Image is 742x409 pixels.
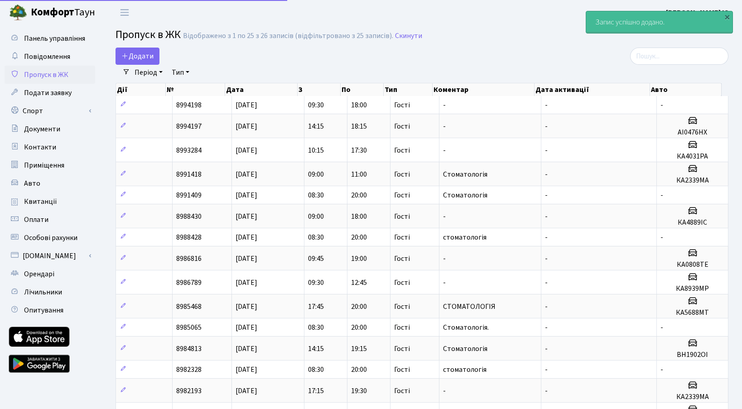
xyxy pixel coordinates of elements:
[236,344,257,354] span: [DATE]
[545,169,548,179] span: -
[351,212,367,221] span: 18:00
[384,83,433,96] th: Тип
[121,51,154,61] span: Додати
[308,302,324,312] span: 17:45
[116,48,159,65] a: Додати
[394,171,410,178] span: Гості
[351,254,367,264] span: 19:00
[24,160,64,170] span: Приміщення
[545,145,548,155] span: -
[660,100,663,110] span: -
[24,178,40,188] span: Авто
[443,344,487,354] span: Стоматологія
[545,121,548,131] span: -
[168,65,193,80] a: Тип
[176,212,202,221] span: 8988430
[236,190,257,200] span: [DATE]
[24,52,70,62] span: Повідомлення
[394,387,410,395] span: Гості
[351,278,367,288] span: 12:45
[394,345,410,352] span: Гості
[443,365,487,375] span: стоматологія
[351,169,367,179] span: 11:00
[5,120,95,138] a: Документи
[545,302,548,312] span: -
[545,232,548,242] span: -
[660,232,663,242] span: -
[24,269,54,279] span: Орендарі
[443,100,446,110] span: -
[443,169,487,179] span: Стоматологія
[5,283,95,301] a: Лічильники
[176,100,202,110] span: 8994198
[31,5,95,20] span: Таун
[660,308,724,317] h5: КА5688МТ
[225,83,298,96] th: Дата
[176,322,202,332] span: 8985065
[660,284,724,293] h5: КА8939МР
[660,152,724,161] h5: КА4031РА
[5,102,95,120] a: Спорт
[236,145,257,155] span: [DATE]
[394,234,410,241] span: Гості
[443,386,446,396] span: -
[176,121,202,131] span: 8994197
[183,32,393,40] div: Відображено з 1 по 25 з 26 записів (відфільтровано з 25 записів).
[176,386,202,396] span: 8982193
[545,278,548,288] span: -
[24,142,56,152] span: Контакти
[443,322,489,332] span: Стоматологія.
[660,260,724,269] h5: КА0808ТЕ
[394,324,410,331] span: Гості
[660,322,663,332] span: -
[308,121,324,131] span: 14:15
[24,305,63,315] span: Опитування
[351,344,367,354] span: 19:15
[24,215,48,225] span: Оплати
[660,128,724,137] h5: АІ0476НХ
[5,48,95,66] a: Повідомлення
[131,65,166,80] a: Період
[443,190,487,200] span: Стоматологія
[394,147,410,154] span: Гості
[176,254,202,264] span: 8986816
[113,5,136,20] button: Переключити навігацію
[660,393,724,401] h5: КА2339МА
[351,145,367,155] span: 17:30
[394,279,410,286] span: Гості
[5,29,95,48] a: Панель управління
[24,88,72,98] span: Подати заявку
[5,265,95,283] a: Орендарі
[443,145,446,155] span: -
[545,322,548,332] span: -
[586,11,732,33] div: Запис успішно додано.
[394,303,410,310] span: Гості
[5,66,95,84] a: Пропуск в ЖК
[176,145,202,155] span: 8993284
[236,121,257,131] span: [DATE]
[660,351,724,359] h5: ВН1902ОІ
[236,254,257,264] span: [DATE]
[443,254,446,264] span: -
[394,123,410,130] span: Гості
[236,169,257,179] span: [DATE]
[5,84,95,102] a: Подати заявку
[236,365,257,375] span: [DATE]
[666,7,731,18] a: [PERSON_NAME] Ю.
[176,302,202,312] span: 8985468
[176,190,202,200] span: 8991409
[395,32,422,40] a: Скинути
[723,12,732,21] div: ×
[535,83,650,96] th: Дата активації
[443,232,487,242] span: стоматологія
[666,8,731,18] b: [PERSON_NAME] Ю.
[5,229,95,247] a: Особові рахунки
[5,211,95,229] a: Оплати
[308,190,324,200] span: 08:30
[236,100,257,110] span: [DATE]
[308,145,324,155] span: 10:15
[394,255,410,262] span: Гості
[24,197,57,207] span: Квитанції
[308,322,324,332] span: 08:30
[545,212,548,221] span: -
